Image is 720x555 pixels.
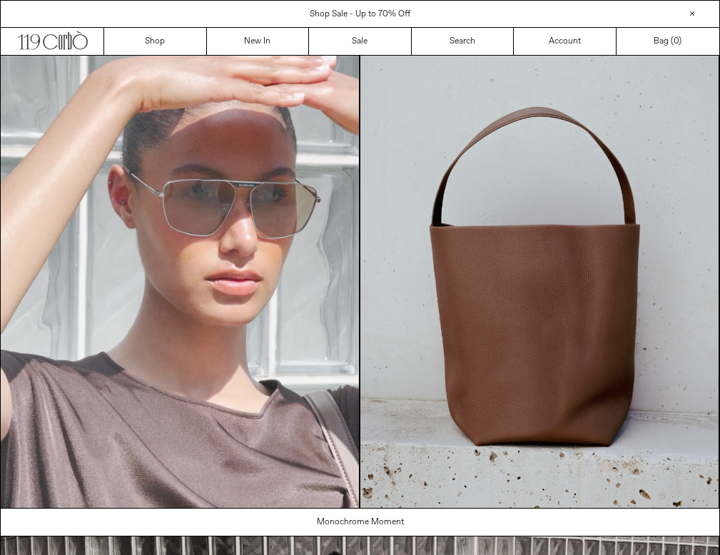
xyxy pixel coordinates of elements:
span: ) [674,35,681,48]
a: New In [207,28,310,55]
span: 0 [674,36,679,47]
a: Bag () [617,28,719,55]
a: Account [514,28,617,55]
a: Search [412,28,514,55]
video: Your browser does not support the video tag. [1,56,360,508]
a: Your browser does not support the video tag. [1,500,360,511]
a: Monochrome Moment [1,509,720,536]
a: Shop [104,28,207,55]
a: Sale [309,28,412,55]
a: Shop Sale - Up to 70% Off [310,9,410,20]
